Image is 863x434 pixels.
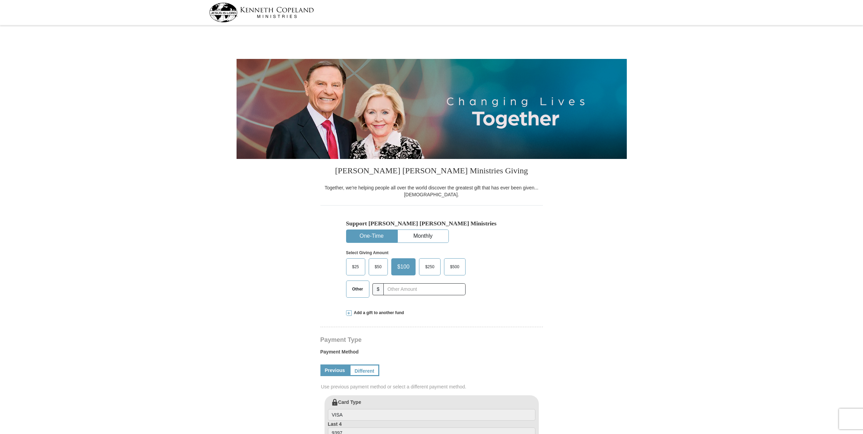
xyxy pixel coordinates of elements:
h5: Support [PERSON_NAME] [PERSON_NAME] Ministries [346,220,517,227]
h3: [PERSON_NAME] [PERSON_NAME] Ministries Giving [320,159,543,184]
span: $500 [447,262,463,272]
h4: Payment Type [320,337,543,343]
input: Other Amount [383,283,465,295]
span: Add a gift to another fund [352,310,404,316]
span: $ [372,283,384,295]
span: $25 [349,262,363,272]
img: kcm-header-logo.svg [209,3,314,22]
div: Together, we're helping people all over the world discover the greatest gift that has ever been g... [320,184,543,198]
button: One-Time [346,230,397,243]
input: Card Type [328,409,535,421]
strong: Select Giving Amount [346,250,389,255]
a: Different [350,364,380,376]
label: Card Type [328,399,535,421]
span: $50 [371,262,385,272]
span: $250 [422,262,438,272]
a: Previous [320,364,350,376]
button: Monthly [398,230,448,243]
span: Other [349,284,367,294]
span: Use previous payment method or select a different payment method. [321,383,544,390]
span: $100 [394,262,413,272]
label: Payment Method [320,348,543,359]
